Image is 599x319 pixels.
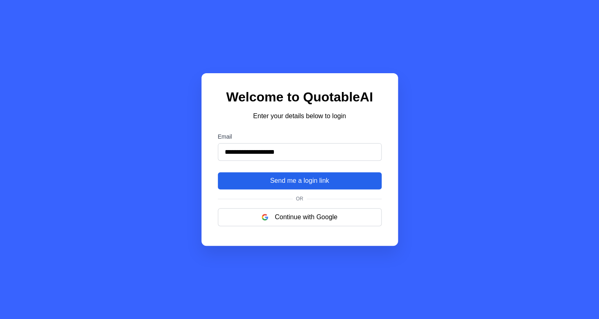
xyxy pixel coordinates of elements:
span: Or [293,196,307,202]
img: google logo [262,214,268,220]
p: Enter your details below to login [218,111,382,121]
button: Send me a login link [218,172,382,189]
label: Email [218,133,382,140]
button: Continue with Google [218,208,382,226]
h1: Welcome to QuotableAI [218,90,382,105]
